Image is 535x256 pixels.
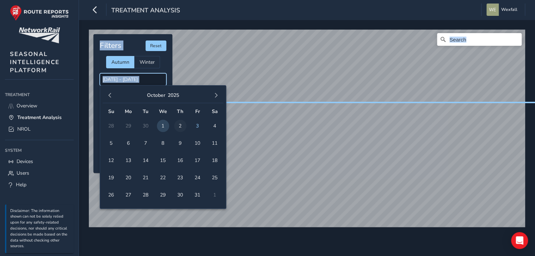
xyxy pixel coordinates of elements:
[143,108,148,115] span: Tu
[106,56,134,68] div: Autumn
[209,154,221,167] span: 18
[486,4,499,16] img: diamond-layout
[212,108,218,115] span: Sa
[105,154,117,167] span: 12
[437,33,522,46] input: Search
[17,126,31,132] span: NROL
[140,137,152,149] span: 7
[191,120,204,132] span: 3
[17,158,33,165] span: Devices
[5,145,74,156] div: System
[191,154,204,167] span: 17
[111,59,129,65] span: Autumn
[159,108,167,115] span: We
[10,5,69,21] img: rr logo
[17,114,62,121] span: Treatment Analysis
[140,189,152,201] span: 28
[191,137,204,149] span: 10
[134,56,160,68] div: Winter
[108,108,114,115] span: Su
[122,137,135,149] span: 6
[5,100,74,112] a: Overview
[177,108,183,115] span: Th
[157,120,169,132] span: 1
[105,171,117,184] span: 19
[157,154,169,167] span: 15
[125,108,132,115] span: Mo
[19,27,60,43] img: customer logo
[5,156,74,167] a: Devices
[5,179,74,191] a: Help
[10,208,70,250] p: Disclaimer: The information shown can not be solely relied upon for any safety-related decisions,...
[10,50,60,74] span: SEASONAL INTELLIGENCE PLATFORM
[209,120,221,132] span: 4
[157,189,169,201] span: 29
[174,120,186,132] span: 2
[140,154,152,167] span: 14
[122,171,135,184] span: 20
[191,189,204,201] span: 31
[5,89,74,100] div: Treatment
[146,40,166,51] button: Reset
[100,41,121,50] h4: Filters
[501,4,517,16] span: Wexfall
[140,171,152,184] span: 21
[17,170,29,176] span: Users
[5,112,74,123] a: Treatment Analysis
[105,189,117,201] span: 26
[111,6,180,16] span: Treatment Analysis
[174,189,186,201] span: 30
[511,232,528,249] div: Open Intercom Messenger
[157,171,169,184] span: 22
[105,137,117,149] span: 5
[174,154,186,167] span: 16
[5,123,74,135] a: NROL
[191,171,204,184] span: 24
[17,102,37,109] span: Overview
[89,30,525,231] canvas: Map
[157,137,169,149] span: 8
[174,171,186,184] span: 23
[195,108,200,115] span: Fr
[147,92,165,99] button: October
[140,59,155,65] span: Winter
[5,167,74,179] a: Users
[209,137,221,149] span: 11
[122,154,135,167] span: 13
[168,92,179,99] button: 2025
[486,4,520,16] button: Wexfall
[174,137,186,149] span: 9
[209,171,221,184] span: 25
[16,181,26,188] span: Help
[122,189,135,201] span: 27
